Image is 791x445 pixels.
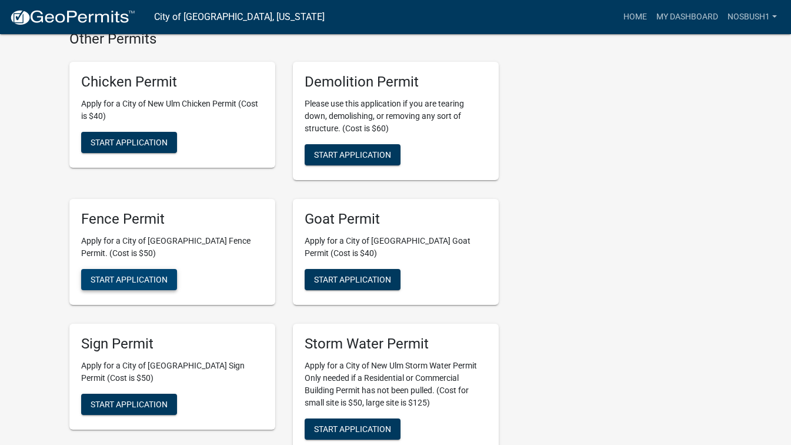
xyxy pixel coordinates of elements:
[652,6,723,28] a: My Dashboard
[305,360,487,409] p: Apply for a City of New Ulm Storm Water Permit Only needed if a Residential or Commercial Buildin...
[305,269,400,290] button: Start Application
[81,235,263,260] p: Apply for a City of [GEOGRAPHIC_DATA] Fence Permit. (Cost is $50)
[81,360,263,384] p: Apply for a City of [GEOGRAPHIC_DATA] Sign Permit (Cost is $50)
[81,211,263,228] h5: Fence Permit
[154,7,325,27] a: City of [GEOGRAPHIC_DATA], [US_STATE]
[305,336,487,353] h5: Storm Water Permit
[305,74,487,91] h5: Demolition Permit
[91,138,168,147] span: Start Application
[81,98,263,122] p: Apply for a City of New Ulm Chicken Permit (Cost is $40)
[81,394,177,415] button: Start Application
[314,150,391,160] span: Start Application
[81,336,263,353] h5: Sign Permit
[723,6,782,28] a: Nosbush1
[305,144,400,165] button: Start Application
[305,98,487,135] p: Please use this application if you are tearing down, demolishing, or removing any sort of structu...
[81,74,263,91] h5: Chicken Permit
[305,235,487,260] p: Apply for a City of [GEOGRAPHIC_DATA] Goat Permit (Cost is $40)
[91,274,168,284] span: Start Application
[314,274,391,284] span: Start Application
[305,211,487,228] h5: Goat Permit
[69,31,499,48] h4: Other Permits
[619,6,652,28] a: Home
[314,424,391,433] span: Start Application
[91,399,168,409] span: Start Application
[81,269,177,290] button: Start Application
[81,132,177,153] button: Start Application
[305,419,400,440] button: Start Application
